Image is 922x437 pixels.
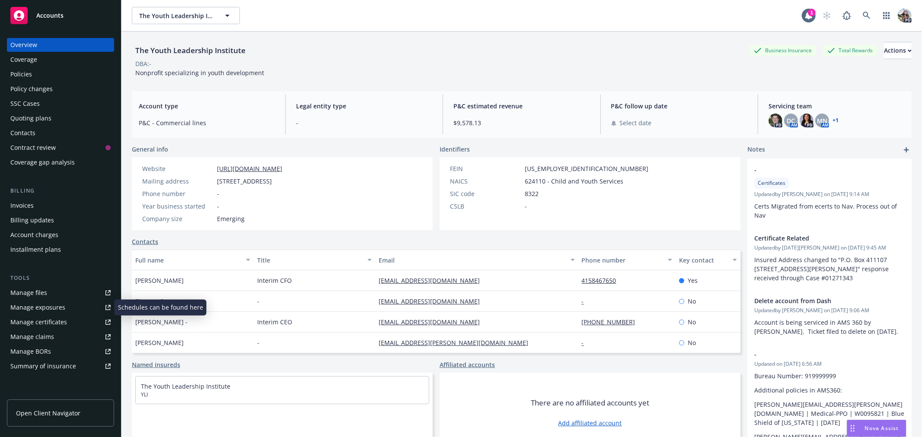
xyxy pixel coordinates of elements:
a: Manage certificates [7,315,114,329]
a: Installment plans [7,243,114,256]
div: Total Rewards [823,45,877,56]
div: Billing [7,187,114,195]
a: Quoting plans [7,111,114,125]
button: The Youth Leadership Institute [132,7,240,24]
span: There are no affiliated accounts yet [531,398,649,408]
button: Title [254,250,376,270]
span: Yes [688,276,698,285]
div: Invoices [10,199,34,212]
p: Bureau Number: 919999999 [754,371,905,380]
a: Manage claims [7,330,114,344]
button: Nova Assist [847,420,906,437]
span: No [688,338,696,347]
div: Tools [7,274,114,282]
span: Certificates [758,179,785,187]
div: SIC code [450,189,521,198]
div: Title [257,256,363,265]
p: Additional policies in AMS360: [754,386,905,395]
div: Drag to move [847,420,858,437]
p: Insured Address changed to "P.O. Box 411107 [STREET_ADDRESS][PERSON_NAME]" response received thro... [754,255,905,282]
span: Finance Group [135,297,178,306]
a: Overview [7,38,114,52]
div: SSC Cases [10,97,40,111]
div: Actions [884,42,912,59]
a: +1 [833,118,839,123]
a: The Youth Leadership Institute [141,382,230,390]
div: Manage files [10,286,47,300]
span: - [754,165,882,174]
span: The Youth Leadership Institute [139,11,214,20]
span: Emerging [217,214,245,223]
div: Contacts [10,126,35,140]
div: Manage certificates [10,315,67,329]
span: Manage exposures [7,301,114,314]
span: Nonprofit specializing in youth development [135,69,264,77]
div: Company size [142,214,214,223]
a: Account charges [7,228,114,242]
span: Identifiers [440,145,470,154]
div: Year business started [142,202,214,211]
span: DC [787,116,795,125]
a: Coverage gap analysis [7,155,114,169]
span: P&C - Commercial lines [139,118,275,127]
span: Interim CFO [257,276,292,285]
span: - [525,202,527,211]
div: Website [142,164,214,173]
span: Open Client Navigator [16,408,80,418]
span: Legal entity type [296,101,432,111]
span: 624110 - Child and Youth Services [525,177,623,186]
div: -CertificatesUpdatedby [PERSON_NAME] on [DATE] 9:14 AMCerts Migrated from ecerts to Nav. Process ... [747,158,912,227]
div: Key contact [679,256,727,265]
span: Certificate Related [754,234,882,243]
a: 4158467650 [582,276,623,285]
span: Updated on [DATE] 6:56 AM [754,360,905,368]
div: Analytics hub [7,390,114,399]
div: Phone number [142,189,214,198]
span: - [217,189,219,198]
a: Contacts [132,237,158,246]
span: [PERSON_NAME] [135,276,184,285]
div: Manage claims [10,330,54,344]
span: [STREET_ADDRESS] [217,177,272,186]
div: Manage BORs [10,345,51,358]
div: Overview [10,38,37,52]
span: No [688,317,696,326]
span: Nova Assist [865,424,899,432]
div: Coverage [10,53,37,66]
a: [PHONE_NUMBER] [582,318,642,326]
span: Delete account from Dash [754,296,882,305]
span: MN [817,116,827,125]
button: Email [375,250,578,270]
a: Accounts [7,3,114,28]
span: [PERSON_NAME] [135,338,184,347]
span: - [257,297,259,306]
span: - [217,202,219,211]
span: [PERSON_NAME] - [135,317,188,326]
div: Email [379,256,565,265]
a: Search [858,7,875,24]
div: Coverage gap analysis [10,155,75,169]
a: - [582,297,591,305]
span: Account is being serviced in AMS 360 by [PERSON_NAME]. Ticket filed to delete on [DATE]. [754,318,898,336]
span: YLI [141,391,424,399]
button: Phone number [578,250,676,270]
span: Accounts [36,12,64,19]
div: Phone number [582,256,663,265]
div: CSLB [450,202,521,211]
div: Mailing address [142,177,214,186]
a: Billing updates [7,213,114,227]
a: [EMAIL_ADDRESS][DOMAIN_NAME] [379,276,487,285]
span: $9,578.13 [453,118,590,127]
span: Interim CEO [257,317,292,326]
a: Manage BORs [7,345,114,358]
a: SSC Cases [7,97,114,111]
a: - [582,339,591,347]
a: [EMAIL_ADDRESS][PERSON_NAME][DOMAIN_NAME] [379,339,535,347]
span: - [296,118,432,127]
div: Policies [10,67,32,81]
span: Certs Migrated from ecerts to Nav. Process out of Nav [754,202,899,219]
span: Updated by [DATE][PERSON_NAME] on [DATE] 9:45 AM [754,244,905,252]
a: Contract review [7,141,114,155]
button: Key contact [676,250,740,270]
span: Select date [620,118,652,127]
